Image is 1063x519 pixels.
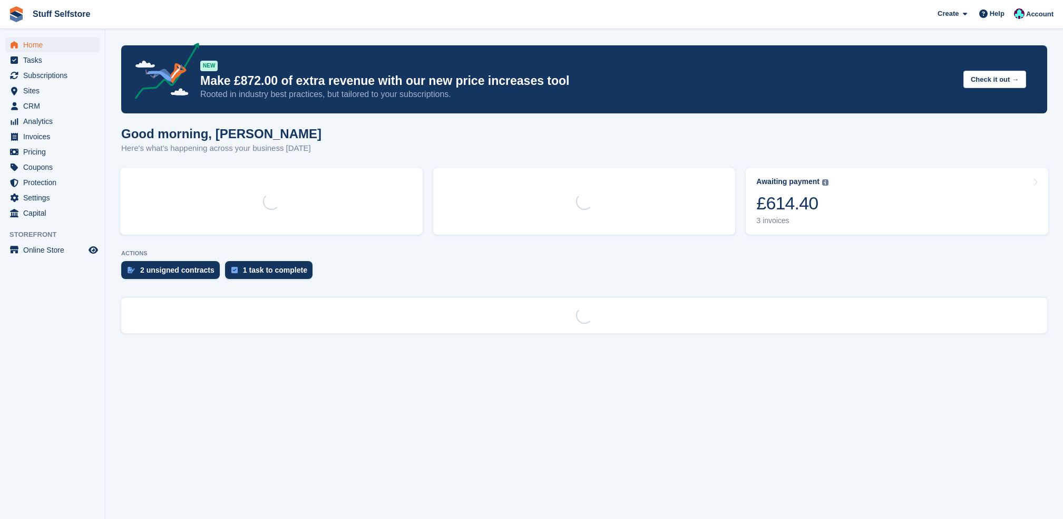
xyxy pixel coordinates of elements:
[121,250,1047,257] p: ACTIONS
[8,6,24,22] img: stora-icon-8386f47178a22dfd0bd8f6a31ec36ba5ce8667c1dd55bd0f319d3a0aa187defe.svg
[756,177,820,186] div: Awaiting payment
[5,53,100,68] a: menu
[121,142,321,155] p: Here's what's happening across your business [DATE]
[5,145,100,159] a: menu
[200,61,218,71] div: NEW
[5,243,100,257] a: menu
[5,83,100,98] a: menu
[225,261,318,284] a: 1 task to complete
[200,73,955,89] p: Make £872.00 of extra revenue with our new price increases tool
[23,190,86,205] span: Settings
[822,179,828,186] img: icon-info-grey-7440780725fd019a000dd9b08b2336e03edf1995a4989e88bcd33f0948082b44.svg
[128,267,135,273] img: contract_signature_icon-13c848040528278c33f63329250d36e43548de30e8caae1d1a13099fd9432cc5.svg
[200,89,955,100] p: Rooted in industry best practices, but tailored to your subscriptions.
[990,8,1005,19] span: Help
[140,266,214,274] div: 2 unsigned contracts
[963,71,1026,88] button: Check it out →
[938,8,959,19] span: Create
[9,229,105,240] span: Storefront
[5,114,100,129] a: menu
[23,68,86,83] span: Subscriptions
[23,83,86,98] span: Sites
[756,216,828,225] div: 3 invoices
[756,193,828,214] div: £614.40
[1014,8,1025,19] img: Simon Gardner
[5,99,100,113] a: menu
[28,5,94,23] a: Stuff Selfstore
[5,68,100,83] a: menu
[126,43,200,103] img: price-adjustments-announcement-icon-8257ccfd72463d97f412b2fc003d46551f7dbcb40ab6d574587a9cd5c0d94...
[87,244,100,256] a: Preview store
[5,37,100,52] a: menu
[231,267,238,273] img: task-75834270c22a3079a89374b754ae025e5fb1db73e45f91037f5363f120a921f8.svg
[5,190,100,205] a: menu
[23,206,86,220] span: Capital
[121,127,321,141] h1: Good morning, [PERSON_NAME]
[1026,9,1054,20] span: Account
[243,266,307,274] div: 1 task to complete
[23,243,86,257] span: Online Store
[23,114,86,129] span: Analytics
[23,53,86,68] span: Tasks
[746,168,1048,235] a: Awaiting payment £614.40 3 invoices
[5,206,100,220] a: menu
[121,261,225,284] a: 2 unsigned contracts
[5,129,100,144] a: menu
[23,129,86,144] span: Invoices
[23,175,86,190] span: Protection
[5,160,100,175] a: menu
[23,145,86,159] span: Pricing
[23,99,86,113] span: CRM
[5,175,100,190] a: menu
[23,37,86,52] span: Home
[23,160,86,175] span: Coupons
